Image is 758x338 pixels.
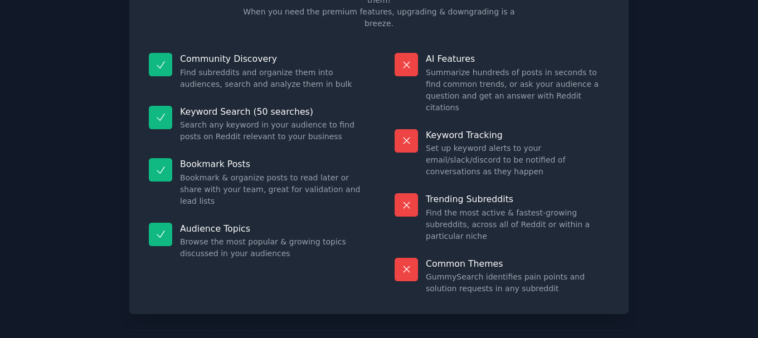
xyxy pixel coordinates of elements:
dd: Set up keyword alerts to your email/slack/discord to be notified of conversations as they happen [426,143,609,178]
dd: Find subreddits and organize them into audiences, search and analyze them in bulk [180,67,363,90]
dd: Search any keyword in your audience to find posts on Reddit relevant to your business [180,119,363,143]
dd: Browse the most popular & growing topics discussed in your audiences [180,236,363,259]
dd: Summarize hundreds of posts in seconds to find common trends, or ask your audience a question and... [426,67,609,114]
p: Bookmark Posts [180,158,363,170]
dd: Find the most active & fastest-growing subreddits, across all of Reddit or within a particular niche [426,207,609,242]
p: Keyword Tracking [426,129,609,141]
dd: GummySearch identifies pain points and solution requests in any subreddit [426,271,609,295]
p: Trending Subreddits [426,193,609,205]
p: Common Themes [426,258,609,270]
dd: Bookmark & organize posts to read later or share with your team, great for validation and lead lists [180,172,363,207]
p: Community Discovery [180,53,363,65]
p: Keyword Search (50 searches) [180,106,363,117]
p: AI Features [426,53,609,65]
p: Audience Topics [180,223,363,234]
